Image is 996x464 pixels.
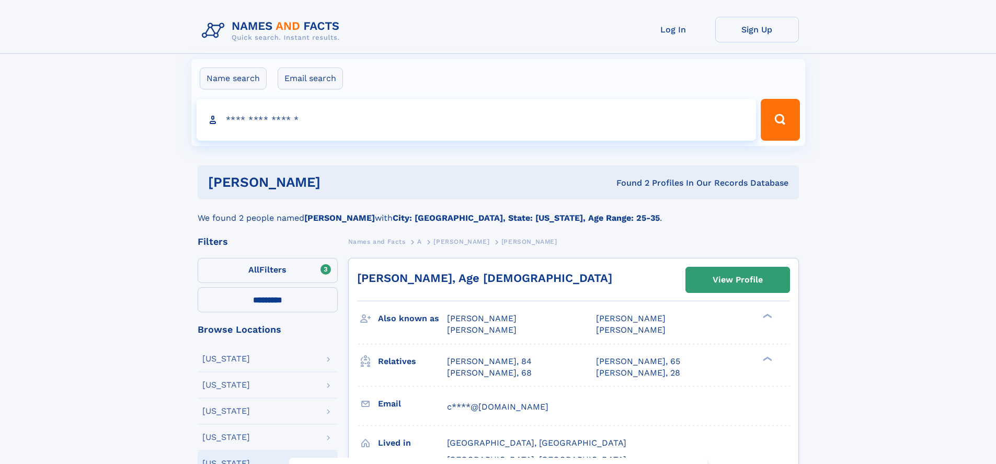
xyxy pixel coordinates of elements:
[348,235,406,248] a: Names and Facts
[278,67,343,89] label: Email search
[357,271,612,285] a: [PERSON_NAME], Age [DEMOGRAPHIC_DATA]
[447,367,532,379] a: [PERSON_NAME], 68
[198,237,338,246] div: Filters
[447,356,532,367] a: [PERSON_NAME], 84
[198,199,799,224] div: We found 2 people named with .
[715,17,799,42] a: Sign Up
[198,325,338,334] div: Browse Locations
[596,325,666,335] span: [PERSON_NAME]
[202,381,250,389] div: [US_STATE]
[202,355,250,363] div: [US_STATE]
[468,177,788,189] div: Found 2 Profiles In Our Records Database
[378,310,447,327] h3: Also known as
[596,313,666,323] span: [PERSON_NAME]
[248,265,259,275] span: All
[433,235,489,248] a: [PERSON_NAME]
[208,176,468,189] h1: [PERSON_NAME]
[393,213,660,223] b: City: [GEOGRAPHIC_DATA], State: [US_STATE], Age Range: 25-35
[447,325,517,335] span: [PERSON_NAME]
[632,17,715,42] a: Log In
[447,313,517,323] span: [PERSON_NAME]
[202,433,250,442] div: [US_STATE]
[198,258,338,283] label: Filters
[378,395,447,413] h3: Email
[713,268,763,292] div: View Profile
[304,213,375,223] b: [PERSON_NAME]
[200,67,267,89] label: Name search
[686,267,789,292] a: View Profile
[760,313,773,320] div: ❯
[202,407,250,415] div: [US_STATE]
[378,434,447,452] h3: Lived in
[447,438,626,448] span: [GEOGRAPHIC_DATA], [GEOGRAPHIC_DATA]
[197,99,757,141] input: search input
[417,238,422,245] span: A
[417,235,422,248] a: A
[596,367,680,379] a: [PERSON_NAME], 28
[596,356,680,367] a: [PERSON_NAME], 65
[760,355,773,362] div: ❯
[198,17,348,45] img: Logo Names and Facts
[761,99,799,141] button: Search Button
[433,238,489,245] span: [PERSON_NAME]
[501,238,557,245] span: [PERSON_NAME]
[378,353,447,370] h3: Relatives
